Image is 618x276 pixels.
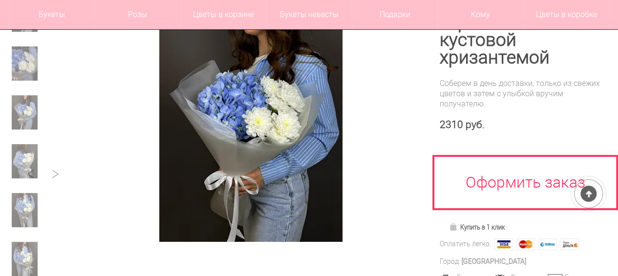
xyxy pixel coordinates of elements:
[440,239,491,249] div: Оплатить легко:
[538,238,557,250] img: Webmoney
[462,256,526,267] div: [GEOGRAPHIC_DATA]
[494,238,513,250] img: Visa
[516,238,535,250] img: MasterCard
[445,220,510,234] a: Купить в 1 клик
[560,238,579,250] img: Яндекс Деньги
[449,223,460,231] img: Купить в 1 клик
[440,119,606,131] div: 2310 руб.
[440,78,606,109] div: Соберем в день доставки, только из свежих цветов и затем с улыбкой вручим получателю.
[440,256,460,267] div: Город:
